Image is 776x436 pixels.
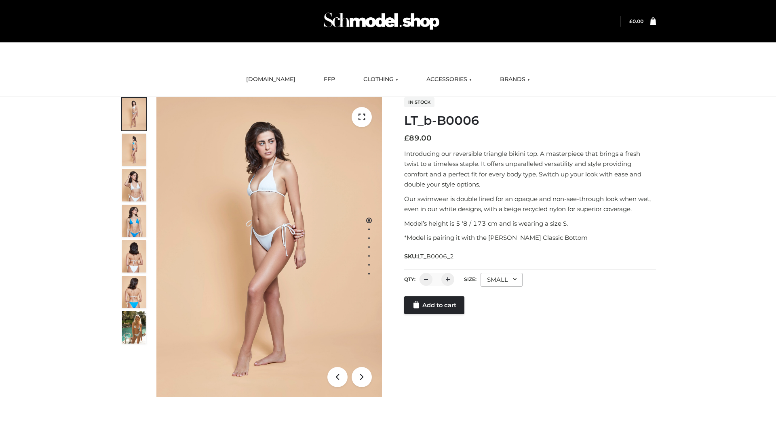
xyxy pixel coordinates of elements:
[404,97,434,107] span: In stock
[404,252,455,261] span: SKU:
[122,169,146,201] img: ArielClassicBikiniTop_CloudNine_AzureSky_OW114ECO_3-scaled.jpg
[629,18,643,24] a: £0.00
[629,18,643,24] bdi: 0.00
[494,71,536,88] a: BRANDS
[418,253,454,260] span: LT_B0006_2
[357,71,404,88] a: CLOTHING
[318,71,341,88] a: FFP
[122,240,146,272] img: ArielClassicBikiniTop_CloudNine_AzureSky_OW114ECO_7-scaled.jpg
[122,205,146,237] img: ArielClassicBikiniTop_CloudNine_AzureSky_OW114ECO_4-scaled.jpg
[321,5,442,37] img: Schmodel Admin 964
[404,149,656,190] p: Introducing our reversible triangle bikini top. A masterpiece that brings a fresh twist to a time...
[404,233,656,243] p: *Model is pairing it with the [PERSON_NAME] Classic Bottom
[122,276,146,308] img: ArielClassicBikiniTop_CloudNine_AzureSky_OW114ECO_8-scaled.jpg
[404,134,432,143] bdi: 89.00
[404,296,464,314] a: Add to cart
[629,18,633,24] span: £
[404,134,409,143] span: £
[404,218,656,229] p: Model’s height is 5 ‘8 / 173 cm and is wearing a size S.
[122,98,146,130] img: ArielClassicBikiniTop_CloudNine_AzureSky_OW114ECO_1-scaled.jpg
[122,311,146,344] img: Arieltop_CloudNine_AzureSky2.jpg
[464,276,477,282] label: Size:
[240,71,302,88] a: [DOMAIN_NAME]
[420,71,478,88] a: ACCESSORIES
[481,273,523,287] div: SMALL
[156,97,382,397] img: LT_b-B0006
[122,134,146,166] img: ArielClassicBikiniTop_CloudNine_AzureSky_OW114ECO_2-scaled.jpg
[404,276,415,282] label: QTY:
[404,194,656,214] p: Our swimwear is double lined for an opaque and non-see-through look when wet, even in our white d...
[404,113,656,128] h1: LT_b-B0006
